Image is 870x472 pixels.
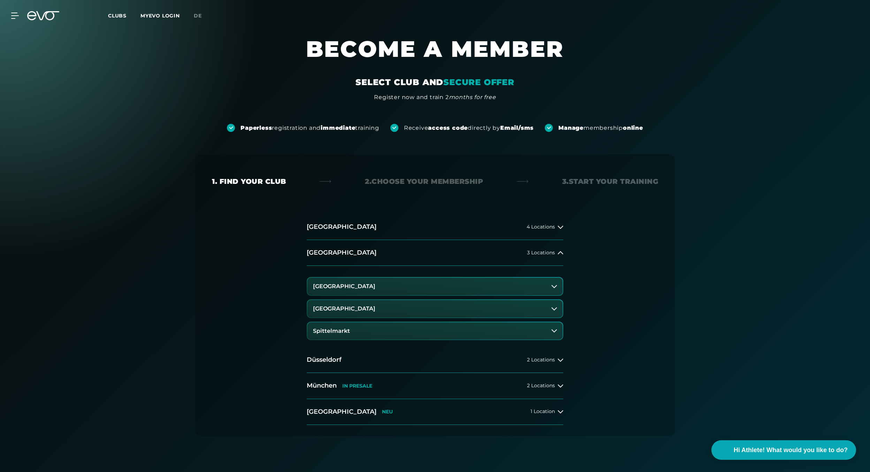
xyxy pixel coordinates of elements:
h3: Spittelmarkt [313,328,350,334]
strong: access code [428,125,468,131]
h2: [GEOGRAPHIC_DATA] [307,248,376,257]
div: Receive directly by [404,124,534,132]
span: Clubs [108,13,127,19]
h2: Düsseldorf [307,355,342,364]
span: Hi Athlete! What would you like to do? [734,445,848,455]
span: 3 Locations [527,250,555,255]
p: IN PRESALE [342,383,372,389]
a: de [194,12,210,20]
div: SELECT CLUB AND [356,77,514,88]
h1: BECOME A MEMBER [226,35,644,77]
strong: Paperless [241,125,272,131]
div: 1. Find your club [212,177,286,186]
div: 2. Choose your membership [365,177,483,186]
em: months for free [449,94,496,100]
span: 2 Locations [527,383,555,388]
button: [GEOGRAPHIC_DATA]4 Locations [307,214,563,240]
button: [GEOGRAPHIC_DATA]NEU1 Location [307,399,563,425]
div: Register now and train 2 [374,93,496,102]
h3: [GEOGRAPHIC_DATA] [313,283,375,290]
div: 3. Start your Training [562,177,658,186]
h2: München [307,381,337,390]
span: 1 Location [531,409,555,414]
h3: [GEOGRAPHIC_DATA] [313,306,375,312]
button: [GEOGRAPHIC_DATA]3 Locations [307,240,563,266]
em: SECURE OFFER [443,77,514,87]
button: [GEOGRAPHIC_DATA] [307,278,563,295]
p: NEU [382,409,393,415]
strong: Email/sms [500,125,534,131]
strong: immediate [321,125,355,131]
h2: [GEOGRAPHIC_DATA] [307,407,376,416]
button: MünchenIN PRESALE2 Locations [307,373,563,399]
button: Spittelmarkt [307,322,563,340]
span: de [194,13,202,19]
div: membership [558,124,643,132]
h2: [GEOGRAPHIC_DATA] [307,223,376,231]
button: Düsseldorf2 Locations [307,347,563,373]
button: [GEOGRAPHIC_DATA] [307,300,563,317]
a: MYEVO LOGIN [140,13,180,19]
span: 4 Locations [527,224,555,230]
strong: Manage [558,125,583,131]
span: 2 Locations [527,357,555,362]
button: Hi Athlete! What would you like to do? [711,440,856,460]
strong: online [623,125,643,131]
a: Clubs [108,12,140,19]
div: registration and training [241,124,379,132]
